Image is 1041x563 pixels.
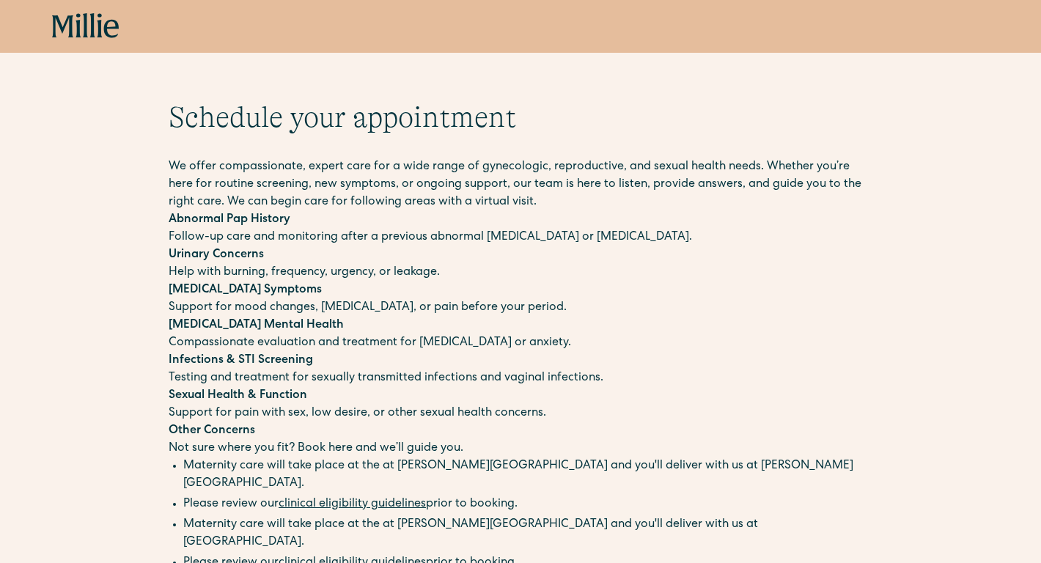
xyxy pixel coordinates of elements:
[169,317,872,352] p: Compassionate evaluation and treatment for [MEDICAL_DATA] or anxiety.
[169,100,872,135] h1: Schedule your appointment
[169,249,264,261] strong: Urinary Concerns
[169,390,307,402] strong: Sexual Health & Function
[183,496,872,513] li: Please review our prior to booking.
[169,320,344,331] strong: [MEDICAL_DATA] Mental Health
[169,387,872,422] p: Support for pain with sex, low desire, or other sexual health concerns.
[169,352,872,387] p: Testing and treatment for sexually transmitted infections and vaginal infections.
[183,457,872,493] li: Maternity care will take place at the at [PERSON_NAME][GEOGRAPHIC_DATA] and you'll deliver with u...
[183,516,872,551] li: Maternity care will take place at the at [PERSON_NAME][GEOGRAPHIC_DATA] and you'll deliver with u...
[169,422,872,457] p: Not sure where you fit? Book here and we’ll guide you.
[169,214,290,226] strong: Abnormal Pap History
[169,284,322,296] strong: [MEDICAL_DATA] Symptoms
[169,158,872,211] p: We offer compassionate, expert care for a wide range of gynecologic, reproductive, and sexual hea...
[169,355,313,367] strong: Infections & STI Screening
[169,246,872,281] p: Help with burning, frequency, urgency, or leakage.
[169,281,872,317] p: Support for mood changes, [MEDICAL_DATA], or pain before your period.
[169,425,255,437] strong: Other Concerns
[169,211,872,246] p: Follow-up care and monitoring after a previous abnormal [MEDICAL_DATA] or [MEDICAL_DATA].
[279,498,426,510] a: clinical eligibility guidelines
